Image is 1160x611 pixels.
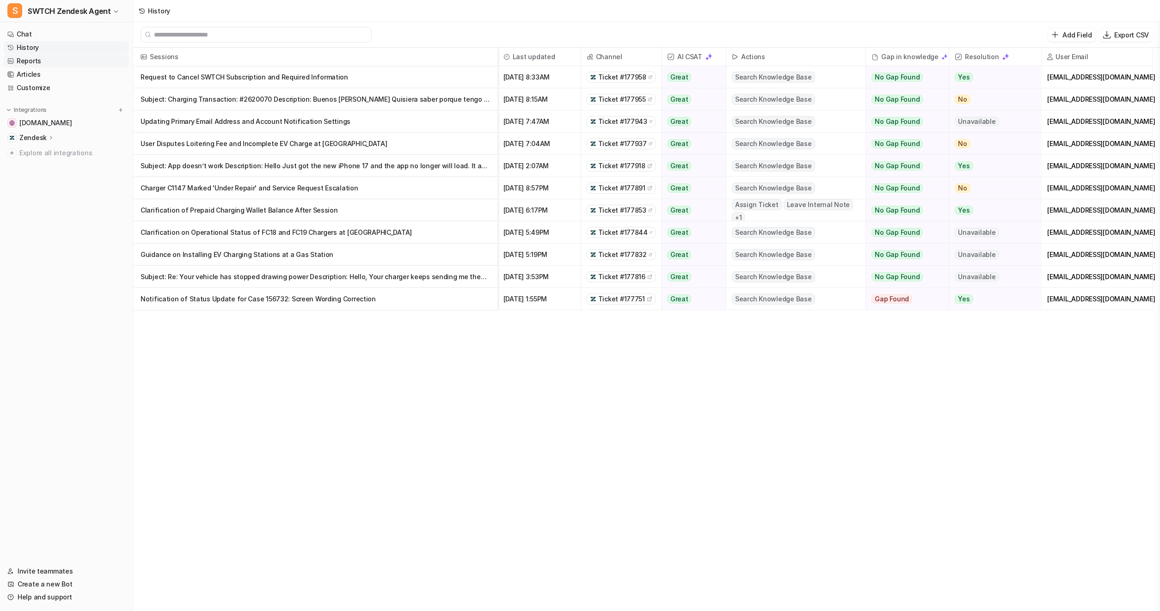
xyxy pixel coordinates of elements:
span: Great [667,73,692,82]
button: No [949,133,1034,155]
span: Ticket #177943 [598,117,647,126]
img: zendesk [590,74,596,80]
a: Ticket #177832 [590,250,652,259]
span: Resolution [953,48,1037,66]
span: Yes [955,206,973,215]
a: Ticket #177943 [590,117,652,126]
span: Search Knowledge Base [732,138,815,149]
span: Great [667,95,692,104]
span: [DATE] 8:15AM [502,88,577,110]
button: No Gap Found [866,199,942,221]
button: Great [662,244,720,266]
span: No [955,139,970,148]
span: Ticket #177816 [598,272,645,281]
div: History [148,6,170,16]
span: Great [667,139,692,148]
span: No Gap Found [872,272,923,281]
button: Great [662,133,720,155]
span: Great [667,294,692,304]
span: Great [667,206,692,215]
img: zendesk [590,229,596,236]
div: [EMAIL_ADDRESS][DOMAIN_NAME] [1042,288,1153,310]
a: Ticket #177955 [590,95,652,104]
img: zendesk [590,296,596,302]
img: swtchenergy.com [9,120,15,126]
button: Integrations [4,105,49,115]
span: No Gap Found [872,206,923,215]
img: explore all integrations [7,148,17,158]
p: Integrations [14,106,47,114]
button: No Gap Found [866,88,942,110]
span: No Gap Found [872,139,923,148]
p: Charger C1147 Marked 'Under Repair' and Service Request Escalation [141,177,490,199]
a: Explore all integrations [4,147,129,159]
p: Updating Primary Email Address and Account Notification Settings [141,110,490,133]
div: [EMAIL_ADDRESS][DOMAIN_NAME] [1042,155,1153,177]
p: Export CSV [1114,30,1149,40]
button: Great [662,221,720,244]
span: [DATE] 8:57PM [502,177,577,199]
img: expand menu [6,107,12,113]
button: Great [662,199,720,221]
p: Clarification of Prepaid Charging Wallet Balance After Session [141,199,490,221]
button: No [949,177,1034,199]
span: [DATE] 2:07AM [502,155,577,177]
button: Great [662,177,720,199]
a: Ticket #177937 [590,139,652,148]
span: Search Knowledge Base [732,271,815,282]
p: Clarification on Operational Status of FC18 and FC19 Chargers at [GEOGRAPHIC_DATA] [141,221,490,244]
span: [DATE] 8:33AM [502,66,577,88]
span: Ticket #177853 [598,206,646,215]
span: Explore all integrations [19,146,125,160]
span: + 1 [732,212,745,223]
span: No Gap Found [872,183,923,193]
button: No Gap Found [866,177,942,199]
button: No Gap Found [866,155,942,177]
img: Zendesk [9,135,15,141]
span: Great [667,117,692,126]
button: No Gap Found [866,110,942,133]
span: Ticket #177918 [598,161,645,171]
span: [DATE] 7:04AM [502,133,577,155]
span: Great [667,183,692,193]
button: Great [662,66,720,88]
span: No [955,95,970,104]
div: Gap in knowledge [870,48,945,66]
a: Ticket #177853 [590,206,652,215]
a: Articles [4,68,129,81]
span: Search Knowledge Base [732,160,815,171]
span: Gap Found [872,294,912,304]
a: Customize [4,81,129,94]
span: Search Knowledge Base [732,94,815,105]
span: Unavailable [955,272,999,281]
span: Unavailable [955,228,999,237]
span: SWTCH Zendesk Agent [28,5,110,18]
img: zendesk [590,185,596,191]
button: Yes [949,199,1034,221]
span: Ticket #177832 [598,250,647,259]
span: Ticket #177937 [598,139,647,148]
h2: User Email [1056,48,1088,66]
img: zendesk [590,141,596,147]
h2: Actions [741,48,765,66]
span: [DOMAIN_NAME] [19,118,72,128]
span: Channel [585,48,657,66]
button: Great [662,155,720,177]
a: Reports [4,55,129,67]
a: Invite teammates [4,565,129,578]
span: [DATE] 5:19PM [502,244,577,266]
p: Subject: Charging Transaction: #2620070 Description: Buenos [PERSON_NAME] Quisiera saber porque t... [141,88,490,110]
span: Leave Internal Note [784,199,853,210]
span: Yes [955,73,973,82]
button: No [949,88,1034,110]
span: No [955,183,970,193]
div: [EMAIL_ADDRESS][DOMAIN_NAME] [1042,244,1153,265]
button: Great [662,110,720,133]
button: No Gap Found [866,66,942,88]
span: Great [667,250,692,259]
button: Great [662,266,720,288]
div: [EMAIL_ADDRESS][DOMAIN_NAME] [1042,199,1153,221]
img: menu_add.svg [117,107,124,113]
span: Search Knowledge Base [732,249,815,260]
a: Create a new Bot [4,578,129,591]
